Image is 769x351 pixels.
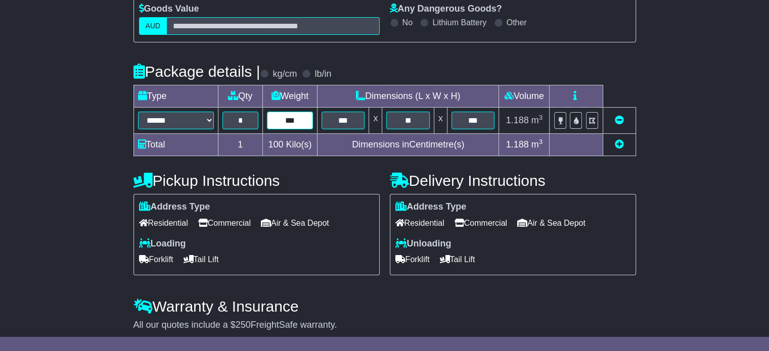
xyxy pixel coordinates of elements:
[517,215,585,231] span: Air & Sea Depot
[236,320,251,330] span: 250
[139,252,173,267] span: Forklift
[268,139,283,149] span: 100
[139,215,188,231] span: Residential
[133,85,218,108] td: Type
[402,18,413,27] label: No
[369,108,382,134] td: x
[432,18,486,27] label: Lithium Battery
[273,69,297,80] label: kg/cm
[133,134,218,156] td: Total
[395,238,451,249] label: Unloading
[434,108,447,134] td: x
[314,69,331,80] label: lb/in
[184,252,219,267] span: Tail Lift
[133,320,636,331] div: All our quotes include a $ FreightSafe warranty.
[133,298,636,315] h4: Warranty & Insurance
[499,85,550,108] td: Volume
[262,134,317,156] td: Kilo(s)
[539,114,543,121] sup: 3
[139,17,167,35] label: AUD
[198,215,251,231] span: Commercial
[507,18,527,27] label: Other
[455,215,507,231] span: Commercial
[539,138,543,145] sup: 3
[139,238,186,249] label: Loading
[615,139,624,149] a: Add new item
[395,252,430,267] span: Forklift
[506,115,529,125] span: 1.188
[139,202,210,213] label: Address Type
[139,4,199,15] label: Goods Value
[395,215,444,231] span: Residential
[390,4,502,15] label: Any Dangerous Goods?
[390,172,636,189] h4: Delivery Instructions
[506,139,529,149] span: 1.188
[261,215,329,231] span: Air & Sea Depot
[317,85,499,108] td: Dimensions (L x W x H)
[317,134,499,156] td: Dimensions in Centimetre(s)
[218,85,262,108] td: Qty
[262,85,317,108] td: Weight
[133,172,380,189] h4: Pickup Instructions
[615,115,624,125] a: Remove this item
[531,139,543,149] span: m
[440,252,475,267] span: Tail Lift
[531,115,543,125] span: m
[133,63,260,80] h4: Package details |
[218,134,262,156] td: 1
[395,202,467,213] label: Address Type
